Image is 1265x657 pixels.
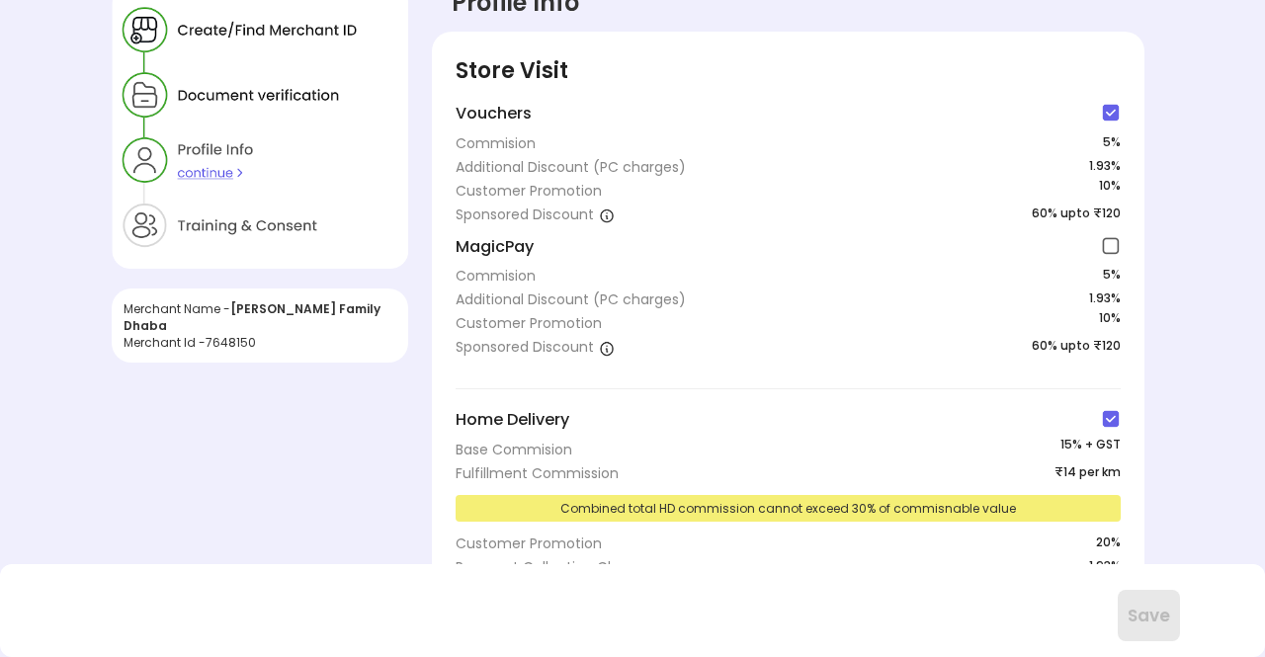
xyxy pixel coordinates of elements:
[1101,409,1121,429] img: check
[456,534,602,553] div: Customer Promotion
[1089,157,1121,177] span: 1.93%
[456,133,536,153] div: Commision
[124,334,396,351] div: Merchant Id - 7648150
[456,266,536,286] div: Commision
[1060,436,1121,459] span: 15 % + GST
[124,300,380,334] span: [PERSON_NAME] Family Dhaba
[456,103,532,125] span: Vouchers
[599,207,615,223] img: a1isth1TvIaw5-r4PTQNnx6qH7hW1RKYA7fi6THaHSkdiamaZazZcPW6JbVsfR8_gv9BzWgcW1PiHueWjVd6jXxw-cSlbelae...
[1103,133,1121,153] span: 5 %
[456,409,569,432] span: Home Delivery
[456,157,686,177] div: Additional Discount (PC charges)
[456,337,615,357] div: Sponsored Discount
[456,236,534,259] span: MagicPay
[1089,557,1121,581] span: 1.93%
[1099,177,1121,205] span: 10 %
[456,463,619,483] div: Fulfillment Commission
[456,557,655,577] div: Payment Collection Charges
[456,495,1121,522] div: Combined total HD commission cannot exceed 30% of commisnable value
[456,205,615,224] div: Sponsored Discount
[456,55,1121,86] div: Store Visit
[1101,236,1121,256] img: check
[456,313,602,333] div: Customer Promotion
[1118,590,1180,641] button: Save
[1099,309,1121,337] span: 10 %
[456,181,602,201] div: Customer Promotion
[456,440,572,459] div: Base Commision
[1032,337,1121,357] span: 60% upto ₹120
[1096,534,1121,553] span: 20 %
[1032,205,1121,224] span: 60% upto ₹120
[1101,103,1121,123] img: check
[1054,463,1121,483] span: ₹14 per km
[599,340,615,356] img: a1isth1TvIaw5-r4PTQNnx6qH7hW1RKYA7fi6THaHSkdiamaZazZcPW6JbVsfR8_gv9BzWgcW1PiHueWjVd6jXxw-cSlbelae...
[1089,289,1121,309] span: 1.93%
[124,300,396,334] div: Merchant Name -
[1103,266,1121,286] span: 5 %
[456,289,686,309] div: Additional Discount (PC charges)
